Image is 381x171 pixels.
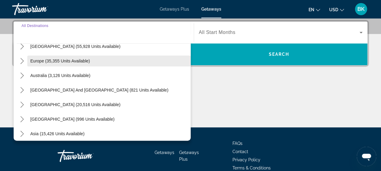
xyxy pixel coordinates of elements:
button: Toggle South America (20,516 units available) submenu [17,99,27,110]
button: Select destination: Central America (996 units available) [27,114,191,125]
a: Travorium [12,1,73,17]
button: Search [191,43,368,65]
button: Change language [309,5,320,14]
button: User Menu [353,3,369,15]
a: FAQs [232,141,242,146]
span: [GEOGRAPHIC_DATA] (55,928 units available) [30,44,120,49]
span: All Destinations [22,24,48,28]
a: Getaways Plus [160,7,189,12]
a: Getaways [201,7,221,12]
button: Select destination: Asia (15,426 units available) [27,128,191,139]
button: Toggle Central America (996 units available) submenu [17,114,27,125]
a: Getaways Plus [179,150,199,162]
span: All Start Months [199,30,236,35]
span: [GEOGRAPHIC_DATA] (996 units available) [30,117,115,122]
button: Select destination: South America (20,516 units available) [27,99,191,110]
span: Asia (15,426 units available) [30,131,85,136]
button: Toggle Australia (3,126 units available) submenu [17,70,27,81]
span: Search [269,52,289,57]
span: [GEOGRAPHIC_DATA] and [GEOGRAPHIC_DATA] (821 units available) [30,88,168,92]
input: Select destination [22,29,186,36]
button: Select destination: Europe (35,355 units available) [27,55,191,66]
button: Toggle Caribbean & Atlantic Islands (55,928 units available) submenu [17,41,27,52]
button: Select destination: South Pacific and Oceania (821 units available) [27,85,191,96]
button: Select destination: Australia (3,126 units available) [27,70,191,81]
a: Go Home [58,147,118,165]
a: Contact [232,149,248,154]
button: Toggle Europe (35,355 units available) submenu [17,56,27,66]
span: Europe (35,355 units available) [30,59,90,63]
span: Australia (3,126 units available) [30,73,90,78]
span: en [309,7,314,12]
button: Change currency [329,5,344,14]
a: Privacy Policy [232,157,260,162]
a: Getaways [155,150,174,155]
span: USD [329,7,338,12]
button: Toggle Asia (15,426 units available) submenu [17,129,27,139]
span: [GEOGRAPHIC_DATA] (20,516 units available) [30,102,120,107]
div: Search widget [14,22,367,65]
span: BK [357,6,365,12]
button: Select destination: Caribbean & Atlantic Islands (55,928 units available) [27,41,191,52]
button: Toggle South Pacific and Oceania (821 units available) submenu [17,85,27,96]
div: Destination options [14,40,191,141]
a: Terms & Conditions [232,166,271,170]
iframe: Button to launch messaging window [357,147,376,166]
